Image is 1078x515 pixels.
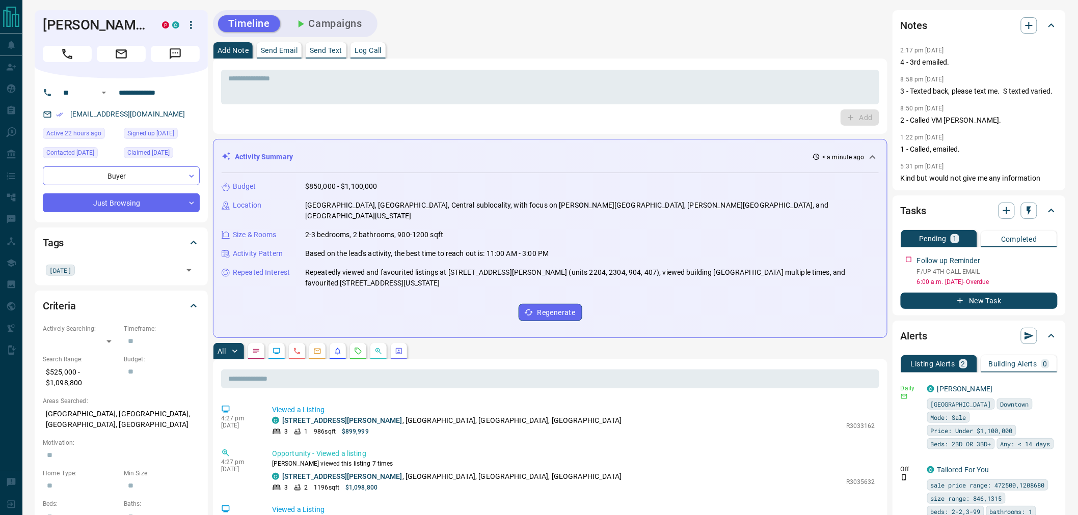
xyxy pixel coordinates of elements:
button: New Task [901,293,1058,309]
p: 6:00 a.m. [DATE] - Overdue [917,277,1058,287]
div: Tue Oct 07 2025 [43,147,119,161]
p: Size & Rooms [233,230,277,240]
h2: Alerts [901,328,927,344]
p: Beds: [43,499,119,508]
span: Active 22 hours ago [46,128,101,138]
p: Activity Summary [235,152,293,162]
p: R3035632 [846,477,875,487]
p: 4 - 3rd emailed. [901,57,1058,68]
p: [DATE] [221,466,257,473]
p: 986 sqft [314,427,336,436]
svg: Listing Alerts [334,347,342,355]
p: 1:22 pm [DATE] [901,134,944,141]
p: F/UP 4TH CALL EMAIL [917,267,1058,276]
span: Contacted [DATE] [46,148,94,158]
a: [EMAIL_ADDRESS][DOMAIN_NAME] [70,110,185,118]
p: Budget [233,181,256,192]
span: Any: < 14 days [1001,439,1050,449]
button: Timeline [218,15,280,32]
div: Alerts [901,324,1058,348]
p: $1,098,800 [345,483,378,492]
p: 0 [1043,360,1047,367]
p: Timeframe: [124,324,200,333]
p: Viewed a Listing [272,405,875,415]
p: , [GEOGRAPHIC_DATA], [GEOGRAPHIC_DATA], [GEOGRAPHIC_DATA] [282,415,622,426]
p: Send Email [261,47,298,54]
a: [STREET_ADDRESS][PERSON_NAME] [282,472,402,480]
p: 1 [953,235,957,242]
span: Beds: 2BD OR 3BD+ [931,439,991,449]
p: Search Range: [43,355,119,364]
p: Based on the lead's activity, the best time to reach out is: 11:00 AM - 3:00 PM [305,248,549,259]
span: Downtown [1001,399,1029,409]
p: [GEOGRAPHIC_DATA], [GEOGRAPHIC_DATA], [GEOGRAPHIC_DATA], [GEOGRAPHIC_DATA] [43,406,200,433]
p: Follow up Reminder [917,255,980,266]
p: 8:50 pm [DATE] [901,105,944,112]
span: sale price range: 472500,1208680 [931,480,1045,490]
p: 4:27 pm [221,415,257,422]
h2: Tags [43,235,64,251]
button: Open [98,87,110,99]
p: 2:17 pm [DATE] [901,47,944,54]
svg: Push Notification Only [901,474,908,481]
p: Home Type: [43,469,119,478]
svg: Emails [313,347,321,355]
div: Notes [901,13,1058,38]
button: Campaigns [284,15,372,32]
a: [STREET_ADDRESS][PERSON_NAME] [282,416,402,424]
p: Daily [901,384,921,393]
p: Baths: [124,499,200,508]
svg: Opportunities [374,347,383,355]
p: Add Note [218,47,249,54]
p: Viewed a Listing [272,504,875,515]
svg: Calls [293,347,301,355]
p: R3033162 [846,421,875,431]
p: Actively Searching: [43,324,119,333]
div: condos.ca [272,473,279,480]
p: Location [233,200,261,211]
button: Open [182,263,196,277]
p: [GEOGRAPHIC_DATA], [GEOGRAPHIC_DATA], Central sublocality, with focus on [PERSON_NAME][GEOGRAPHIC... [305,200,879,221]
p: 4:27 pm [221,459,257,466]
div: Activity Summary< a minute ago [222,148,879,166]
p: [DATE] [221,422,257,429]
span: Call [43,46,92,62]
div: condos.ca [927,466,934,473]
p: Building Alerts [989,360,1037,367]
div: Tags [43,231,200,255]
p: All [218,348,226,355]
p: Repeated Interest [233,267,290,278]
p: $525,000 - $1,098,800 [43,364,119,391]
span: size range: 846,1315 [931,493,1002,503]
p: 2-3 bedrooms, 2 bathrooms, 900-1200 sqft [305,230,443,240]
span: Mode: Sale [931,412,966,422]
div: condos.ca [927,385,934,392]
div: Criteria [43,294,200,318]
div: Mon Oct 13 2025 [43,128,119,142]
h2: Criteria [43,298,76,314]
p: $850,000 - $1,100,000 [305,181,378,192]
div: Just Browsing [43,193,200,212]
span: [GEOGRAPHIC_DATA] [931,399,991,409]
span: Signed up [DATE] [127,128,174,138]
p: Kind but would not give me any information [901,173,1058,184]
h2: Notes [901,17,927,34]
p: 3 - Texted back, please text me. S texted varied. [901,86,1058,97]
svg: Email [901,393,908,400]
svg: Notes [252,347,260,355]
h2: Tasks [901,203,926,219]
p: Areas Searched: [43,396,200,406]
p: Min Size: [124,469,200,478]
p: Budget: [124,355,200,364]
svg: Lead Browsing Activity [273,347,281,355]
div: Tue Oct 07 2025 [124,147,200,161]
a: [PERSON_NAME] [937,385,993,393]
p: Off [901,465,921,474]
div: property.ca [162,21,169,28]
div: condos.ca [272,417,279,424]
h1: [PERSON_NAME] [43,17,147,33]
a: Tailored For You [937,466,989,474]
p: $899,999 [342,427,369,436]
svg: Requests [354,347,362,355]
p: 1 - Called, emailed. [901,144,1058,155]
